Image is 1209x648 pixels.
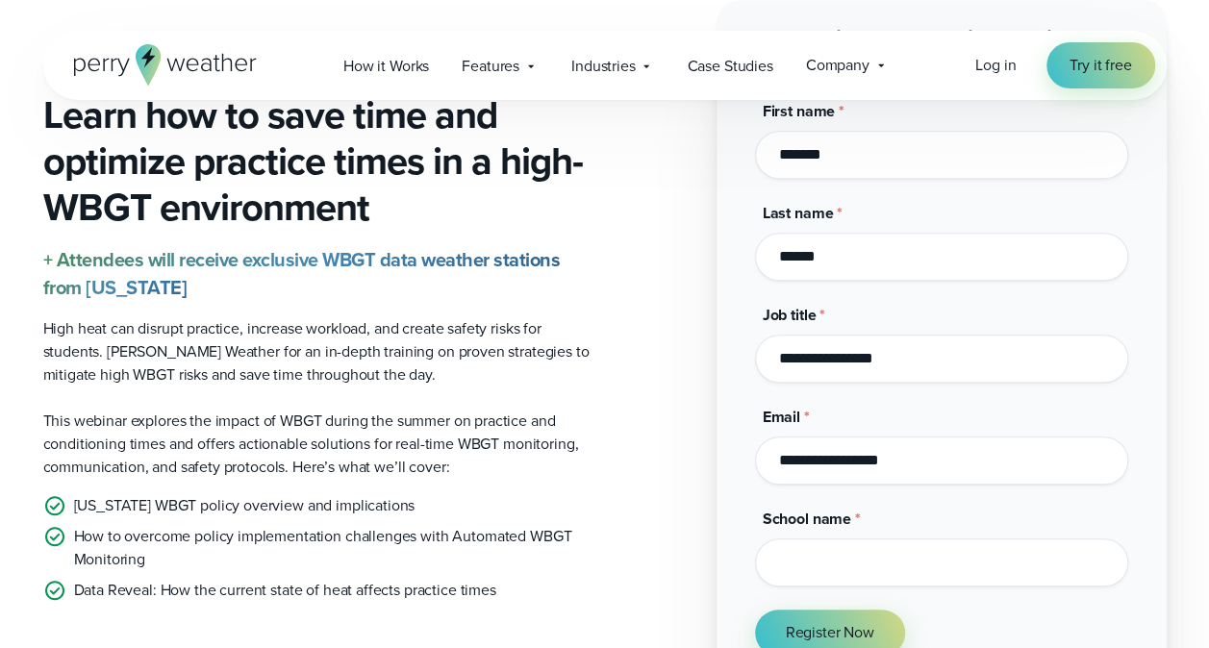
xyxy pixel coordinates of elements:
span: Case Studies [687,55,772,78]
p: High heat can disrupt practice, increase workload, and create safety risks for students. [PERSON_... [43,317,590,386]
a: Log in [975,54,1016,77]
a: How it Works [327,46,445,86]
p: [US_STATE] WBGT policy overview and implications [74,494,416,517]
a: Try it free [1046,42,1154,88]
span: Features [462,55,519,78]
span: Industries [571,55,636,78]
a: Case Studies [670,46,789,86]
span: How it Works [343,55,429,78]
p: How to overcome policy implementation challenges with Automated WBGT Monitoring [74,525,590,571]
span: Company [806,54,869,77]
p: Data Reveal: How the current state of heat affects practice times [74,579,496,602]
p: This webinar explores the impact of WBGT during the summer on practice and conditioning times and... [43,410,590,479]
strong: + Attendees will receive exclusive WBGT data weather stations from [US_STATE] [43,245,561,302]
span: Register Now [786,621,874,644]
span: Job title [763,304,817,326]
span: Email [763,406,800,428]
h3: Learn how to save time and optimize practice times in a high-WBGT environment [43,92,590,231]
span: School name [763,508,851,530]
span: Last name [763,202,834,224]
strong: Register for the Live Webinar [798,21,1085,56]
span: First name [763,100,836,122]
span: Log in [975,54,1016,76]
span: Try it free [1070,54,1131,77]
